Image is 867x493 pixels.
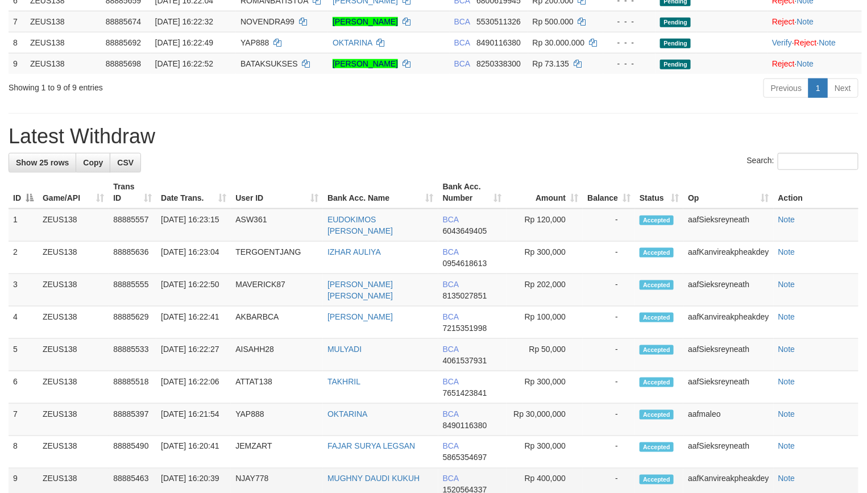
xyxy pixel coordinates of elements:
td: - [583,242,635,274]
span: Accepted [640,378,674,387]
td: 88885636 [109,242,156,274]
input: Search: [778,153,858,170]
span: [DATE] 16:22:49 [155,38,213,47]
td: 88885629 [109,306,156,339]
td: [DATE] 16:21:54 [156,404,231,436]
a: Note [819,38,836,47]
span: Accepted [640,475,674,484]
span: BCA [443,442,459,451]
td: 3 [9,274,38,306]
a: Note [778,377,795,386]
span: BCA [443,377,459,386]
span: [DATE] 16:22:52 [155,59,213,68]
td: [DATE] 16:22:06 [156,371,231,404]
span: BCA [443,345,459,354]
a: Show 25 rows [9,153,76,172]
td: AKBARBCA [231,306,323,339]
a: [PERSON_NAME] [333,59,398,68]
a: Next [827,78,858,98]
td: aafKanvireakpheakdey [683,306,773,339]
td: [DATE] 16:23:15 [156,209,231,242]
td: · [768,53,862,74]
td: ZEUS138 [38,242,109,274]
a: OKTARINA [327,409,368,419]
td: - [583,306,635,339]
th: Game/API: activate to sort column ascending [38,176,109,209]
span: BCA [454,59,470,68]
a: Note [778,312,795,321]
th: Amount: activate to sort column ascending [507,176,583,209]
a: Reject [772,59,795,68]
span: NOVENDRA99 [240,17,294,26]
span: BCA [454,17,470,26]
td: TERGOENTJANG [231,242,323,274]
span: Copy 4061537931 to clipboard [443,356,487,365]
td: aafmaleo [683,404,773,436]
td: aafSieksreyneath [683,339,773,371]
td: 88885518 [109,371,156,404]
td: Rp 120,000 [507,209,583,242]
th: User ID: activate to sort column ascending [231,176,323,209]
td: Rp 100,000 [507,306,583,339]
th: Date Trans.: activate to sort column ascending [156,176,231,209]
td: ZEUS138 [38,404,109,436]
td: 88885397 [109,404,156,436]
td: 88885490 [109,436,156,469]
td: JEMZART [231,436,323,469]
span: CSV [117,158,134,167]
td: ZEUS138 [26,11,101,32]
span: YAP888 [240,38,269,47]
span: Accepted [640,442,674,452]
td: ZEUS138 [38,339,109,371]
a: Note [778,215,795,224]
span: Show 25 rows [16,158,69,167]
td: ZEUS138 [38,436,109,469]
td: Rp 50,000 [507,339,583,371]
th: Bank Acc. Name: activate to sort column ascending [323,176,438,209]
td: ZEUS138 [38,274,109,306]
td: [DATE] 16:22:50 [156,274,231,306]
span: Accepted [640,313,674,322]
span: Accepted [640,410,674,420]
span: Copy 8250338300 to clipboard [476,59,521,68]
a: Reject [772,17,795,26]
td: 2 [9,242,38,274]
th: Action [774,176,858,209]
td: · · [768,32,862,53]
span: Accepted [640,345,674,355]
a: Reject [794,38,817,47]
td: Rp 300,000 [507,436,583,469]
span: BCA [454,38,470,47]
span: Accepted [640,280,674,290]
td: - [583,339,635,371]
td: ZEUS138 [26,53,101,74]
a: Note [797,17,814,26]
td: ZEUS138 [38,209,109,242]
span: Copy 7215351998 to clipboard [443,324,487,333]
td: 5 [9,339,38,371]
span: BCA [443,312,459,321]
th: Bank Acc. Number: activate to sort column ascending [438,176,507,209]
td: 9 [9,53,26,74]
td: 88885555 [109,274,156,306]
td: MAVERICK87 [231,274,323,306]
td: Rp 300,000 [507,371,583,404]
td: [DATE] 16:22:27 [156,339,231,371]
td: [DATE] 16:20:41 [156,436,231,469]
label: Search: [747,153,858,170]
span: Copy 5530511326 to clipboard [476,17,521,26]
td: aafSieksreyneath [683,371,773,404]
span: Copy [83,158,103,167]
td: ZEUS138 [38,371,109,404]
td: - [583,436,635,469]
td: - [583,274,635,306]
a: [PERSON_NAME] [333,17,398,26]
td: ZEUS138 [38,306,109,339]
a: FAJAR SURYA LEGSAN [327,442,415,451]
a: MULYADI [327,345,362,354]
span: Accepted [640,248,674,258]
span: Pending [660,18,691,27]
span: Copy 0954618613 to clipboard [443,259,487,268]
span: BATAKSUKSES [240,59,298,68]
td: AISAHH28 [231,339,323,371]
